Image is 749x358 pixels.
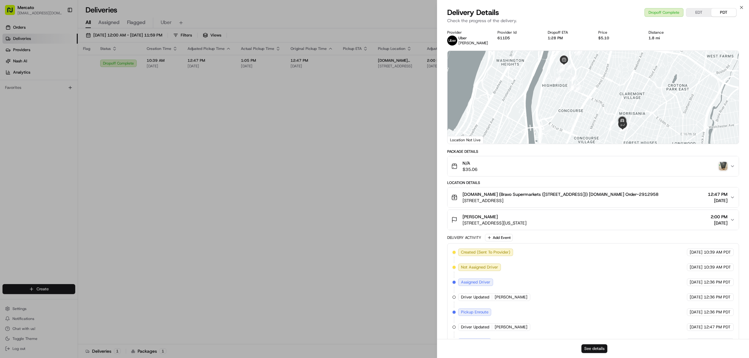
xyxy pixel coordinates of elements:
[12,157,48,164] span: Knowledge Base
[448,187,739,207] button: [DOMAIN_NAME] (Bravo Supermarkets ([STREET_ADDRESS])) [DOMAIN_NAME] Order-2912958[STREET_ADDRESS]...
[461,264,498,270] span: Not Assigned Driver
[6,24,19,37] img: Nash
[447,180,739,185] div: Location Details
[44,172,76,177] a: Powered byPylon
[463,197,658,204] span: [STREET_ADDRESS]
[719,162,727,171] img: photo_proof_of_delivery image
[24,115,37,120] span: [DATE]
[704,324,731,330] span: 12:47 PM PDT
[6,158,11,163] div: 📗
[598,30,639,35] div: Price
[554,76,561,83] div: 13
[497,30,538,35] div: Provider Id
[463,214,498,220] span: [PERSON_NAME]
[28,78,102,84] div: Start new chat
[690,309,702,315] span: [DATE]
[598,36,639,41] div: $5.10
[690,279,702,285] span: [DATE]
[106,80,114,87] button: Start new chat
[21,115,23,120] span: •
[447,36,457,46] img: uber-new-logo.jpeg
[447,17,739,24] p: Check the progress of the delivery.
[97,98,114,105] button: See all
[708,191,727,197] span: 12:47 PM
[463,191,658,197] span: [DOMAIN_NAME] (Bravo Supermarkets ([STREET_ADDRESS])) [DOMAIN_NAME] Order-2912958
[575,49,582,56] div: 8
[574,85,581,92] div: 16
[6,43,114,53] p: Welcome 👋
[461,309,488,315] span: Pickup Enroute
[16,58,103,65] input: Clear
[28,84,86,89] div: We're available if you need us!
[447,149,739,154] div: Package Details
[566,63,573,70] div: 9
[649,36,689,41] div: 1.8 mi
[461,294,489,300] span: Driver Updated
[4,155,50,166] a: 📗Knowledge Base
[53,158,58,163] div: 💻
[495,294,527,300] span: [PERSON_NAME]
[463,220,526,226] span: [STREET_ADDRESS][US_STATE]
[463,166,477,172] span: $35.06
[704,294,731,300] span: 12:36 PM PDT
[711,8,736,17] button: PDT
[704,264,731,270] span: 10:39 AM PDT
[649,30,689,35] div: Distance
[690,264,702,270] span: [DATE]
[570,75,577,81] div: 14
[690,324,702,330] span: [DATE]
[548,36,588,41] div: 1:28 PM
[447,7,499,17] span: Delivery Details
[569,84,576,90] div: 15
[711,214,727,220] span: 2:00 PM
[448,210,739,230] button: [PERSON_NAME][STREET_ADDRESS][US_STATE]2:00 PM[DATE]
[458,41,488,46] span: [PERSON_NAME]
[6,78,17,89] img: 1736555255976-a54dd68f-1ca7-489b-9aae-adbdc363a1c4
[62,173,76,177] span: Pylon
[581,344,607,353] button: See details
[708,197,727,204] span: [DATE]
[448,136,483,144] div: Location Not Live
[13,78,24,89] img: 4920774857489_3d7f54699973ba98c624_72.jpg
[704,309,731,315] span: 12:36 PM PDT
[711,220,727,226] span: [DATE]
[495,324,527,330] span: [PERSON_NAME]
[59,157,100,164] span: API Documentation
[461,324,489,330] span: Driver Updated
[704,249,731,255] span: 10:39 AM PDT
[463,160,477,166] span: N/A
[690,294,702,300] span: [DATE]
[609,119,615,125] div: 17
[24,132,37,137] span: [DATE]
[690,249,702,255] span: [DATE]
[548,30,588,35] div: Dropoff ETA
[558,66,565,73] div: 12
[448,156,739,176] button: N/A$35.06photo_proof_of_delivery image
[21,132,23,137] span: •
[461,249,510,255] span: Created (Sent To Provider)
[704,279,731,285] span: 12:36 PM PDT
[6,99,40,104] div: Past conversations
[485,234,513,241] button: Add Event
[50,155,103,166] a: 💻API Documentation
[447,235,481,240] div: Delivery Activity
[447,30,487,35] div: Provider
[461,279,490,285] span: Assigned Driver
[458,36,467,41] span: Uber
[497,36,510,41] button: 611D5
[686,8,711,17] button: EDT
